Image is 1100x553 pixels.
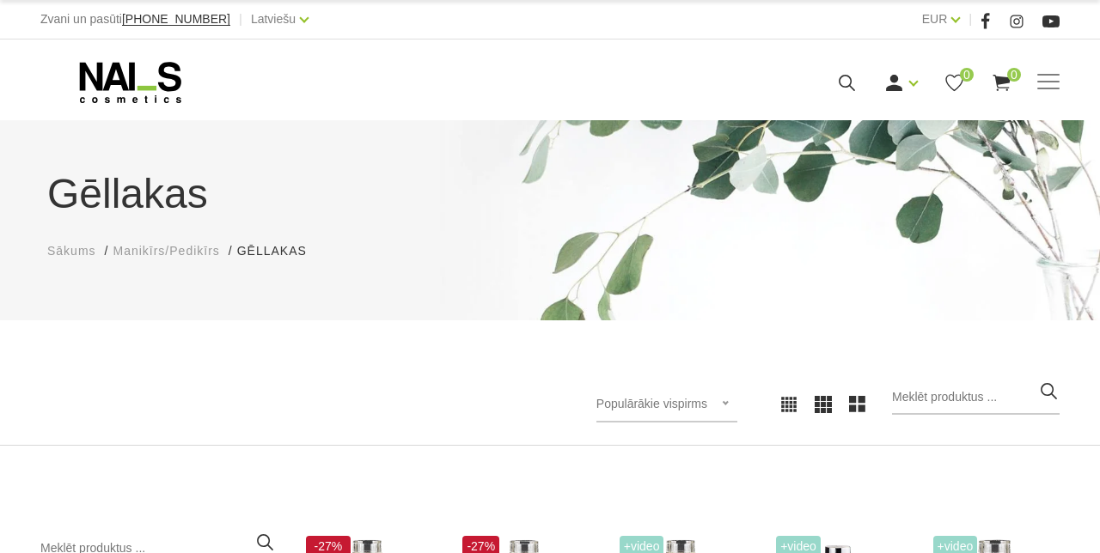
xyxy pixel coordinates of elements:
a: Sākums [47,242,96,260]
a: Manikīrs/Pedikīrs [113,242,219,260]
span: [PHONE_NUMBER] [122,12,230,26]
span: 0 [1007,68,1021,82]
a: [PHONE_NUMBER] [122,13,230,26]
input: Meklēt produktus ... [892,380,1060,415]
li: Gēllakas [237,242,324,260]
a: 0 [991,72,1012,94]
a: EUR [922,9,948,29]
span: Manikīrs/Pedikīrs [113,244,219,258]
span: | [239,9,242,30]
span: Populārākie vispirms [596,397,707,410]
span: Sākums [47,244,96,258]
div: Zvani un pasūti [40,9,230,30]
span: | [969,9,972,30]
a: 0 [944,72,965,94]
h1: Gēllakas [47,163,1053,225]
span: 0 [960,68,974,82]
a: Latviešu [251,9,296,29]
